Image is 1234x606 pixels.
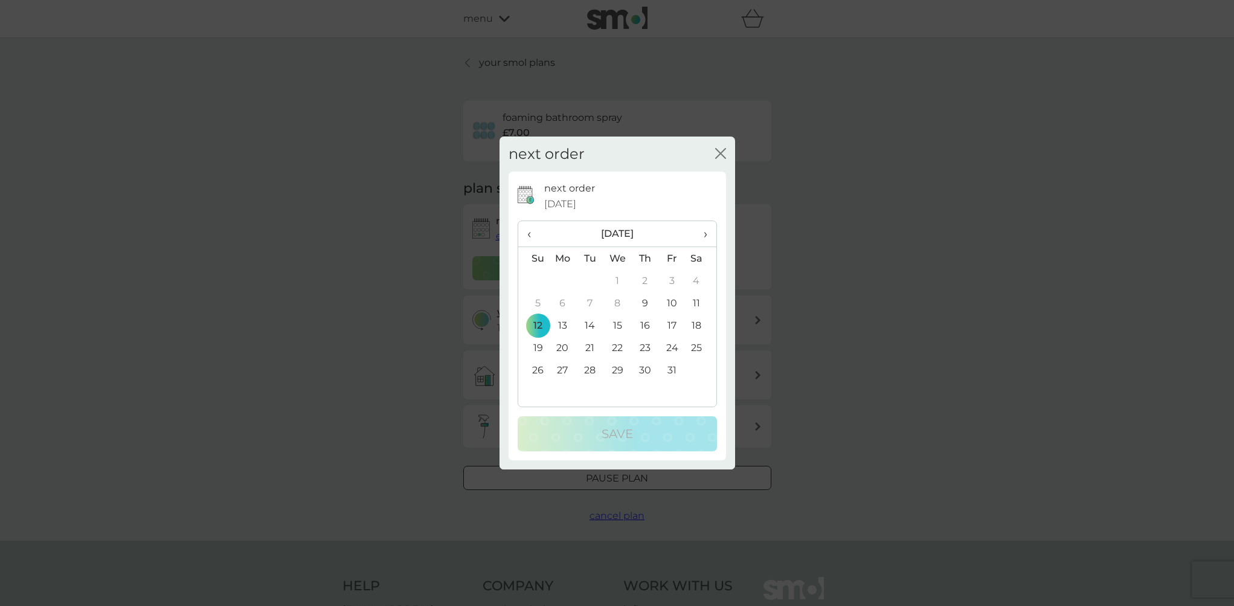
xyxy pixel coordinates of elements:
[576,247,603,270] th: Tu
[602,424,633,443] p: Save
[549,247,577,270] th: Mo
[658,359,686,381] td: 31
[576,314,603,337] td: 14
[576,337,603,359] td: 21
[631,314,658,337] td: 16
[518,314,549,337] td: 12
[631,247,658,270] th: Th
[658,337,686,359] td: 24
[631,292,658,314] td: 9
[544,181,595,196] p: next order
[527,221,540,247] span: ‹
[658,269,686,292] td: 3
[631,359,658,381] td: 30
[658,314,686,337] td: 17
[549,359,577,381] td: 27
[603,359,631,381] td: 29
[518,292,549,314] td: 5
[631,337,658,359] td: 23
[603,337,631,359] td: 22
[686,337,716,359] td: 25
[658,247,686,270] th: Fr
[549,292,577,314] td: 6
[686,292,716,314] td: 11
[576,359,603,381] td: 28
[544,196,576,212] span: [DATE]
[549,221,686,247] th: [DATE]
[658,292,686,314] td: 10
[603,292,631,314] td: 8
[518,247,549,270] th: Su
[686,269,716,292] td: 4
[603,314,631,337] td: 15
[695,221,707,247] span: ›
[603,247,631,270] th: We
[603,269,631,292] td: 1
[631,269,658,292] td: 2
[549,337,577,359] td: 20
[509,146,585,163] h2: next order
[518,416,717,451] button: Save
[715,148,726,161] button: close
[576,292,603,314] td: 7
[518,359,549,381] td: 26
[549,314,577,337] td: 13
[686,314,716,337] td: 18
[686,247,716,270] th: Sa
[518,337,549,359] td: 19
